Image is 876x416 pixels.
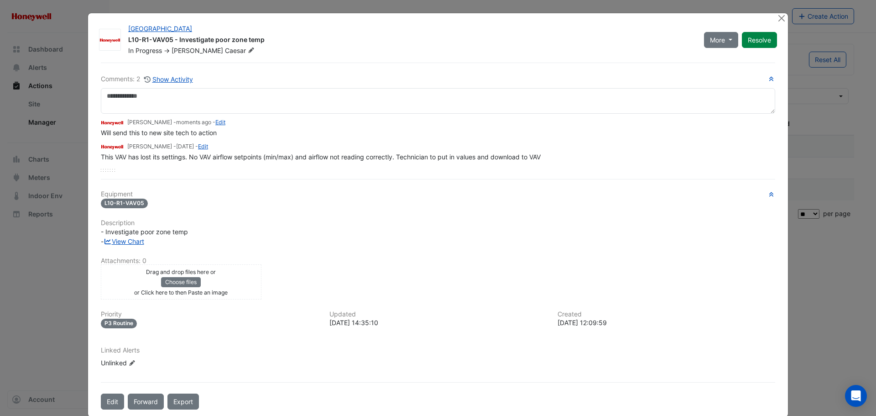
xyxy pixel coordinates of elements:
[161,277,201,287] button: Choose files
[704,32,738,48] button: More
[104,237,144,245] a: View Chart
[101,74,193,84] div: Comments: 2
[99,36,120,45] img: Honeywell
[134,289,228,296] small: or Click here to then Paste an image
[172,47,223,54] span: [PERSON_NAME]
[329,318,547,327] div: [DATE] 14:35:10
[329,311,547,318] h6: Updated
[101,257,775,265] h6: Attachments: 0
[176,119,211,126] span: 2025-10-09 11:32:27
[167,394,199,410] a: Export
[164,47,170,54] span: ->
[101,228,188,245] span: - Investigate poor zone temp -
[101,394,124,410] button: Edit
[128,47,162,54] span: In Progress
[146,269,216,275] small: Drag and drop files here or
[845,385,867,407] div: Open Intercom Messenger
[128,35,693,46] div: L10-R1-VAV05 - Investigate poor zone temp
[101,358,210,368] div: Unlinked
[128,394,164,410] button: Forward
[777,13,786,23] button: Close
[215,119,225,126] a: Edit
[129,360,136,367] fa-icon: Edit Linked Alerts
[127,118,225,126] small: [PERSON_NAME] - -
[742,32,777,48] button: Resolve
[101,190,775,198] h6: Equipment
[101,142,124,152] img: Honeywell
[101,319,137,328] div: P3 Routine
[101,311,318,318] h6: Priority
[101,199,148,208] span: L10-R1-VAV05
[101,347,775,354] h6: Linked Alerts
[101,118,124,128] img: Honeywell
[101,129,217,137] span: Will send this to new site tech to action
[558,311,775,318] h6: Created
[225,46,256,55] span: Caesar
[101,219,775,227] h6: Description
[144,74,193,84] button: Show Activity
[128,25,192,32] a: [GEOGRAPHIC_DATA]
[710,35,725,45] span: More
[558,318,775,327] div: [DATE] 12:09:59
[127,142,208,151] small: [PERSON_NAME] - -
[198,143,208,150] a: Edit
[176,143,194,150] span: 2025-07-10 14:35:10
[101,153,541,161] span: This VAV has lost its settings. No VAV airflow setpoints (min/max) and airflow not reading correc...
